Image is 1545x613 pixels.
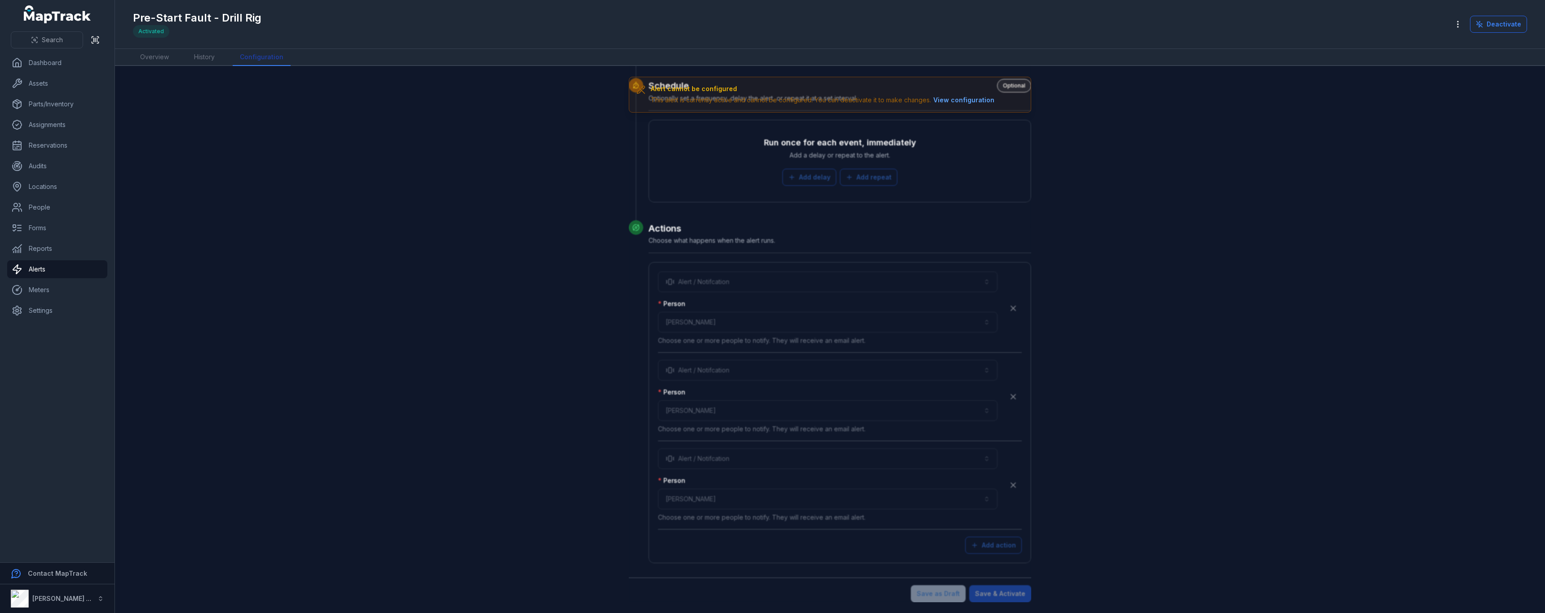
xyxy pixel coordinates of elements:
[1470,16,1527,33] button: Deactivate
[11,31,83,48] button: Search
[7,260,107,278] a: Alerts
[28,569,87,577] strong: Contact MapTrack
[133,25,169,38] div: Activated
[7,302,107,320] a: Settings
[651,95,997,105] div: This alert is currently active and cannot be configured. You can deactivate it to make changes.
[133,49,176,66] a: Overview
[32,595,106,602] strong: [PERSON_NAME] Group
[7,157,107,175] a: Audits
[651,84,997,93] h3: Alert cannot be configured
[7,281,107,299] a: Meters
[7,116,107,134] a: Assignments
[7,74,107,92] a: Assets
[7,136,107,154] a: Reservations
[7,198,107,216] a: People
[7,178,107,196] a: Locations
[233,49,291,66] a: Configuration
[931,95,997,105] button: View configuration
[7,219,107,237] a: Forms
[7,54,107,72] a: Dashboard
[187,49,222,66] a: History
[7,95,107,113] a: Parts/Inventory
[7,240,107,258] a: Reports
[133,11,261,25] h1: Pre-Start Fault - Drill Rig
[24,5,91,23] a: MapTrack
[42,35,63,44] span: Search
